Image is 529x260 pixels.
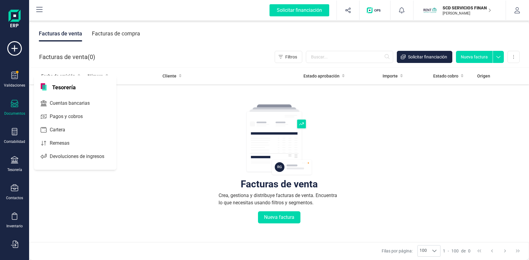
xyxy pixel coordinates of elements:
[451,248,459,254] span: 100
[41,73,75,79] span: Fecha de emisión
[367,7,383,13] img: Logo de OPS
[6,224,23,229] div: Inventario
[468,248,470,254] span: 0
[306,51,393,63] input: Buscar...
[421,1,498,20] button: SCSCD SERVICIOS FINANCIEROS SL[PERSON_NAME]
[47,140,80,147] span: Remesas
[461,248,466,254] span: de
[270,4,329,16] div: Solicitar financiación
[7,167,22,172] div: Tesorería
[443,248,470,254] div: -
[49,83,79,91] span: Tesorería
[258,211,300,223] button: Nueva factura
[4,111,25,116] div: Documentos
[90,53,93,61] span: 0
[397,51,452,63] button: Solicitar financiación
[88,73,103,79] span: Número
[477,73,490,79] span: Origen
[241,181,318,187] div: Facturas de venta
[262,1,336,20] button: Solicitar financiación
[6,196,23,200] div: Contactos
[408,54,447,60] span: Solicitar financiación
[418,245,429,256] span: 100
[47,100,101,107] span: Cuentas bancarias
[383,73,398,79] span: Importe
[92,26,140,41] div: Facturas de compra
[47,153,115,160] span: Devoluciones de ingresos
[423,4,437,17] img: SC
[512,245,524,257] button: Last Page
[8,10,21,29] img: Logo Finanedi
[4,83,25,88] div: Validaciones
[499,245,511,257] button: Next Page
[303,73,340,79] span: Estado aprobación
[456,51,493,63] button: Nueva factura
[4,139,25,144] div: Contabilidad
[443,11,491,16] p: [PERSON_NAME]
[275,51,302,63] button: Filtros
[39,51,95,63] div: Facturas de venta ( )
[285,54,297,60] span: Filtros
[47,126,76,133] span: Cartera
[382,245,440,257] div: Filas por página:
[443,5,491,11] p: SCD SERVICIOS FINANCIEROS SL
[39,26,82,41] div: Facturas de venta
[246,104,313,176] img: img-empty-table.svg
[162,73,176,79] span: Cliente
[474,245,485,257] button: First Page
[363,1,387,20] button: Logo de OPS
[443,248,445,254] span: 1
[219,192,340,206] div: Crea, gestiona y distribuye facturas de venta. Encuentra lo que necesitas usando filtros y segmen...
[486,245,498,257] button: Previous Page
[433,73,458,79] span: Estado cobro
[47,113,94,120] span: Pagos y cobros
